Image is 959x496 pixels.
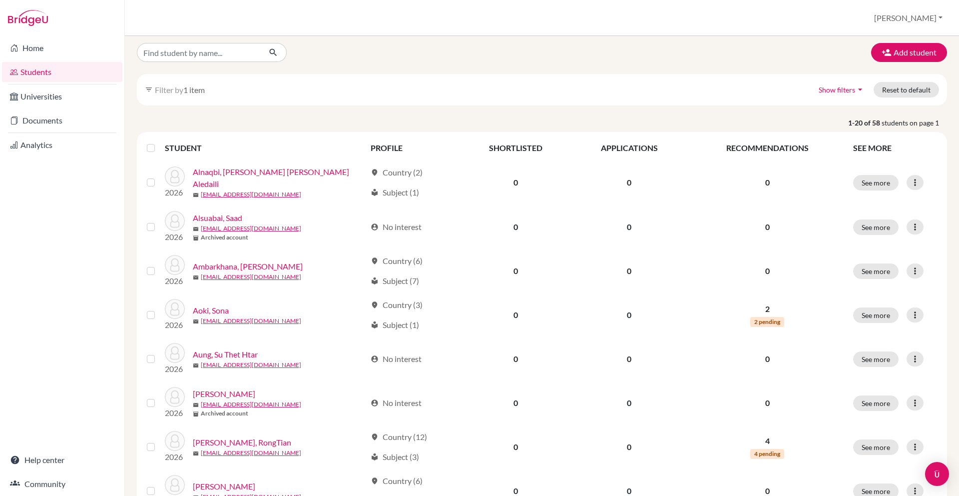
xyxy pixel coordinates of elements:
[461,160,571,205] td: 0
[193,226,199,232] span: mail
[371,186,419,198] div: Subject (1)
[371,453,379,461] span: local_library
[694,435,841,447] p: 4
[571,136,687,160] th: APPLICATIONS
[193,260,303,272] a: Ambarkhana, [PERSON_NAME]
[165,186,185,198] p: 2026
[571,205,687,249] td: 0
[371,355,379,363] span: account_circle
[571,160,687,205] td: 0
[201,448,301,457] a: [EMAIL_ADDRESS][DOMAIN_NAME]
[165,275,185,287] p: 2026
[165,299,185,319] img: Aoki, Sona
[855,84,865,94] i: arrow_drop_down
[694,221,841,233] p: 0
[2,110,122,130] a: Documents
[571,337,687,381] td: 0
[201,316,301,325] a: [EMAIL_ADDRESS][DOMAIN_NAME]
[165,451,185,463] p: 2026
[461,293,571,337] td: 0
[853,351,899,367] button: See more
[201,400,301,409] a: [EMAIL_ADDRESS][DOMAIN_NAME]
[371,255,423,267] div: Country (6)
[871,43,947,62] button: Add student
[371,433,379,441] span: location_on
[165,387,185,407] img: Basnet, Niharika
[193,235,199,241] span: inventory_2
[882,117,947,128] span: students on page 1
[819,85,855,94] span: Show filters
[371,431,427,443] div: Country (12)
[2,86,122,106] a: Universities
[145,85,153,93] i: filter_list
[183,85,205,94] span: 1 item
[2,38,122,58] a: Home
[193,348,258,360] a: Aung, Su Thet Htar
[750,317,784,327] span: 2 pending
[853,219,899,235] button: See more
[571,293,687,337] td: 0
[193,402,199,408] span: mail
[193,212,242,224] a: Alsuabai, Saad
[694,176,841,188] p: 0
[371,299,423,311] div: Country (3)
[193,274,199,280] span: mail
[371,301,379,309] span: location_on
[201,272,301,281] a: [EMAIL_ADDRESS][DOMAIN_NAME]
[165,475,185,495] img: Carter, Micah
[193,411,199,417] span: inventory_2
[165,319,185,331] p: 2026
[201,224,301,233] a: [EMAIL_ADDRESS][DOMAIN_NAME]
[371,399,379,407] span: account_circle
[371,275,419,287] div: Subject (7)
[2,62,122,82] a: Students
[694,353,841,365] p: 0
[371,223,379,231] span: account_circle
[193,436,291,448] a: [PERSON_NAME], RongTian
[571,249,687,293] td: 0
[853,175,899,190] button: See more
[371,188,379,196] span: local_library
[2,450,122,470] a: Help center
[853,263,899,279] button: See more
[371,477,379,485] span: location_on
[365,136,461,160] th: PROFILE
[371,277,379,285] span: local_library
[193,304,229,316] a: Aoki, Sona
[371,168,379,176] span: location_on
[2,474,122,494] a: Community
[847,136,943,160] th: SEE MORE
[165,431,185,451] img: Cai, RongTian
[853,307,899,323] button: See more
[165,407,185,419] p: 2026
[810,82,874,97] button: Show filtersarrow_drop_down
[848,117,882,128] strong: 1-20 of 58
[461,381,571,425] td: 0
[461,337,571,381] td: 0
[165,166,185,186] img: Alnaqbi, Hamdan Hazzaa Mohammed Aledaili
[193,192,199,198] span: mail
[2,135,122,155] a: Analytics
[165,363,185,375] p: 2026
[461,425,571,469] td: 0
[571,381,687,425] td: 0
[371,353,422,365] div: No interest
[750,449,784,459] span: 4 pending
[193,480,255,492] a: [PERSON_NAME]
[371,321,379,329] span: local_library
[694,397,841,409] p: 0
[694,265,841,277] p: 0
[193,450,199,456] span: mail
[461,205,571,249] td: 0
[571,425,687,469] td: 0
[165,343,185,363] img: Aung, Su Thet Htar
[853,439,899,455] button: See more
[193,166,366,190] a: Alnaqbi, [PERSON_NAME] [PERSON_NAME] Aledaili
[165,231,185,243] p: 2026
[874,82,939,97] button: Reset to default
[8,10,48,26] img: Bridge-U
[371,319,419,331] div: Subject (1)
[165,211,185,231] img: Alsuabai, Saad
[371,451,419,463] div: Subject (3)
[925,462,949,486] div: Open Intercom Messenger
